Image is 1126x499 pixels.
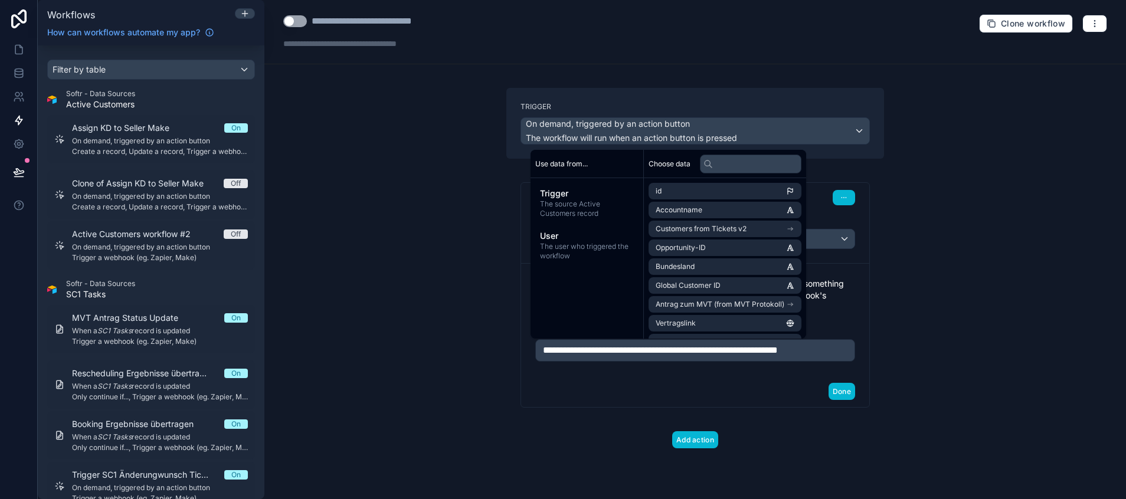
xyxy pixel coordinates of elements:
button: Done [829,383,855,400]
img: Airtable Logo [47,95,57,104]
span: When a record is updated [72,382,248,391]
span: When a record is updated [72,326,248,336]
a: MVT Antrag Status UpdateOnWhen aSC1 Tasksrecord is updatedTrigger a webhook (eg. Zapier, Make) [47,305,255,353]
span: User [540,230,634,242]
span: On demand, triggered by an action button [72,242,248,252]
span: When a record is updated [72,432,248,442]
div: On [231,123,241,133]
span: The user who triggered the workflow [540,242,634,261]
a: Booking Ergebnisse übertragenOnWhen aSC1 Tasksrecord is updatedOnly continue if..., Trigger a web... [47,411,255,459]
span: Rescheduling Ergebnisse übertragen [72,367,224,379]
span: On demand, triggered by an action button [72,483,248,493]
span: The workflow will run when an action button is pressed [526,133,737,143]
span: The source Active Customers record [540,199,634,218]
a: Assign KD to Seller MakeOnOn demand, triggered by an action buttonCreate a record, Update a recor... [47,115,255,163]
span: Trigger SC1 Änderungwunsch Ticket [72,469,224,481]
a: Rescheduling Ergebnisse übertragenOnWhen aSC1 Tasksrecord is updatedOnly continue if..., Trigger ... [47,360,255,409]
span: Clone workflow [1001,18,1065,29]
span: On demand, triggered by an action button [72,136,248,146]
span: Only continue if..., Trigger a webhook (eg. Zapier, Make) [72,443,248,452]
span: On demand, triggered by an action button [526,118,690,130]
button: Filter by table [47,60,255,80]
div: On [231,313,241,323]
span: Softr - Data Sources [66,89,135,99]
span: Active Customers workflow #2 [72,228,205,240]
span: Filter by table [53,64,106,74]
div: On [231,470,241,480]
img: Airtable Logo [47,285,57,294]
button: On demand, triggered by an action buttonThe workflow will run when an action button is pressed [521,117,870,145]
span: Trigger [540,188,634,199]
em: SC1 Tasks [97,382,132,390]
label: Trigger [521,102,870,111]
span: Choose data [649,159,690,169]
span: Create a record, Update a record, Trigger a webhook (eg. Zapier, Make), Create a record [72,147,248,156]
span: Trigger a webhook (eg. Zapier, Make) [72,337,248,346]
button: Add action [672,431,718,448]
div: scrollable content [38,45,264,499]
span: How can workflows automate my app? [47,27,200,38]
span: SC1 Tasks [66,288,135,300]
em: SC1 Tasks [97,326,132,335]
div: On [231,419,241,429]
span: On demand, triggered by an action button [72,192,248,201]
span: Active Customers [66,99,135,110]
span: Workflows [47,9,95,21]
div: On [231,369,241,378]
span: Clone of Assign KD to Seller Make [72,178,218,189]
span: Create a record, Update a record, Trigger a webhook (eg. Zapier, Make), Create a record [72,202,248,212]
a: How can workflows automate my app? [42,27,219,38]
a: Active Customers workflow #2OffOn demand, triggered by an action buttonTrigger a webhook (eg. Zap... [47,221,255,270]
span: Softr - Data Sources [66,279,135,288]
div: Off [231,229,241,239]
span: Booking Ergebnisse übertragen [72,418,208,430]
button: Clone workflow [979,14,1073,33]
em: SC1 Tasks [97,432,132,441]
span: Only continue if..., Trigger a webhook (eg. Zapier, Make) [72,392,248,402]
a: Clone of Assign KD to Seller MakeOffOn demand, triggered by an action buttonCreate a record, Upda... [47,170,255,219]
div: Off [231,179,241,188]
span: Assign KD to Seller Make [72,122,184,134]
span: Use data from... [535,159,588,169]
span: Trigger a webhook (eg. Zapier, Make) [72,253,248,262]
div: scrollable content [531,178,643,270]
span: MVT Antrag Status Update [72,312,192,324]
